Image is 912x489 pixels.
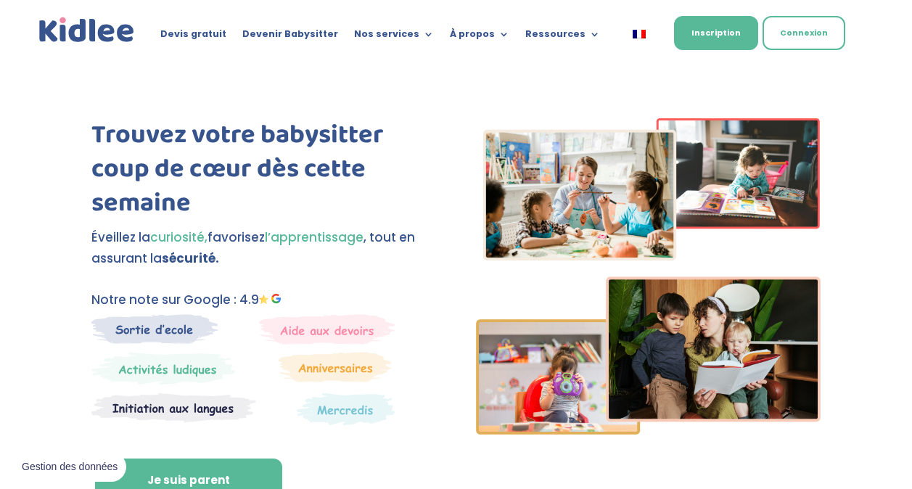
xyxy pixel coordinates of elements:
a: Devenir Babysitter [242,29,338,45]
img: Atelier thematique [91,393,256,423]
a: Nos services [354,29,434,45]
p: Notre note sur Google : 4.9 [91,289,436,311]
span: curiosité, [150,229,208,246]
a: Devis gratuit [160,29,226,45]
span: Gestion des données [22,461,118,474]
a: Inscription [674,16,758,50]
strong: sécurité. [162,250,219,267]
a: Kidlee Logo [36,15,137,46]
button: Gestion des données [13,452,126,482]
img: weekends [259,314,395,345]
a: Ressources [525,29,600,45]
img: Anniversaire [279,352,392,382]
a: À propos [450,29,509,45]
img: Thematique [297,393,395,426]
p: Éveillez la favorisez , tout en assurant la [91,227,436,269]
img: logo_kidlee_bleu [36,15,137,46]
span: l’apprentissage [265,229,363,246]
img: Imgs-2 [476,118,821,434]
img: Sortie decole [91,314,218,344]
a: Connexion [763,16,845,50]
img: Mercredi [91,352,235,385]
h1: Trouvez votre babysitter coup de cœur dès cette semaine [91,118,436,227]
img: Français [633,30,646,38]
